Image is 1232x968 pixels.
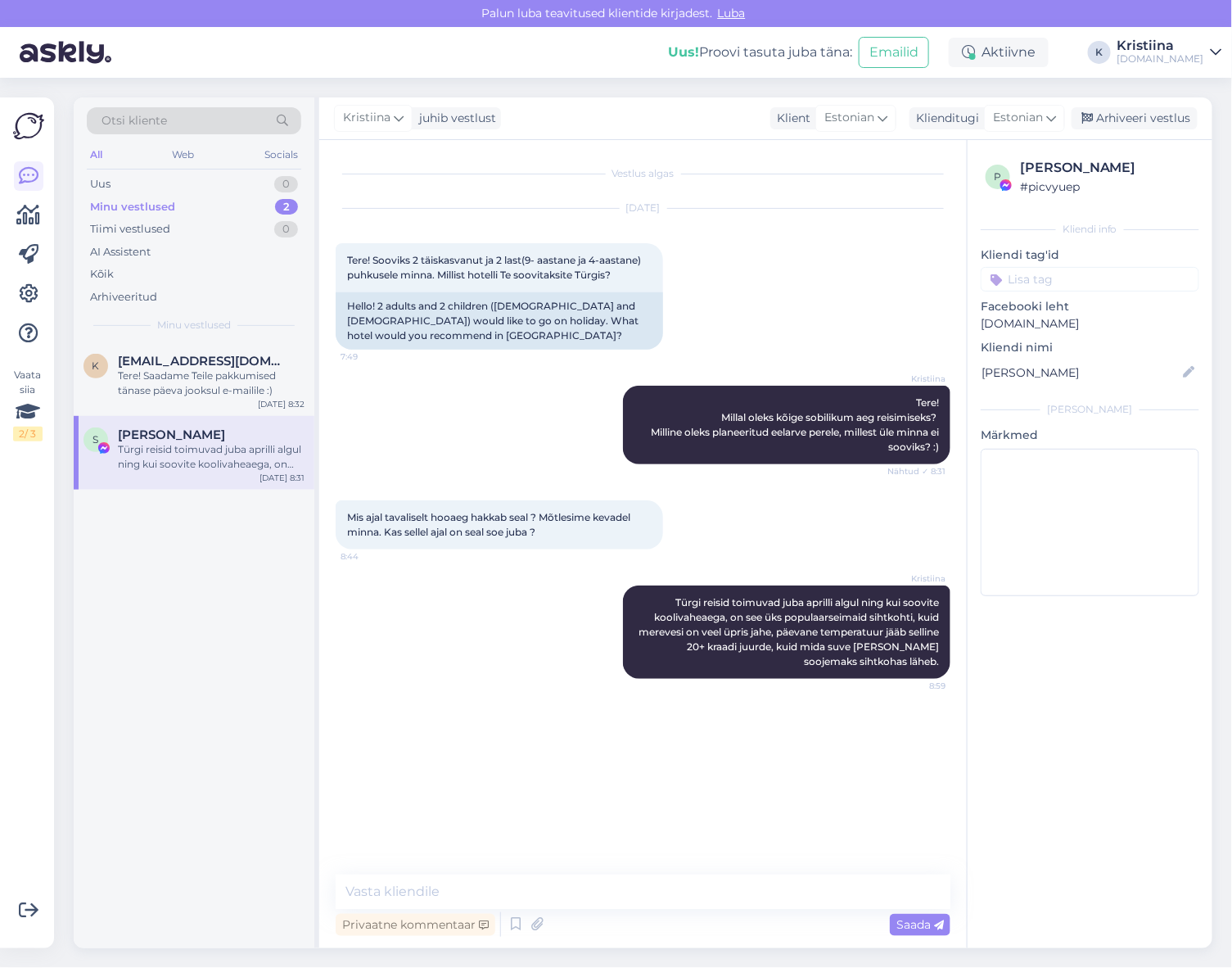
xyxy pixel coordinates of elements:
[93,433,99,446] span: S
[347,511,633,538] span: Mis ajal tavaliselt hooaeg hakkab seal ? Mõtlesime kevadel minna. Kas sellel ajal on seal soe juba ?
[118,354,288,369] span: kristjan.roomusoks@gmail.com
[981,427,1199,444] p: Märkmed
[981,315,1199,332] p: [DOMAIN_NAME]
[336,201,950,215] div: [DATE]
[668,44,699,60] b: Uus!
[258,398,305,410] div: [DATE] 8:32
[90,289,157,305] div: Arhiveeritud
[275,199,298,215] div: 2
[981,247,1199,264] p: Kliendi tag'id
[982,364,1180,382] input: Lisa nimi
[336,914,495,936] div: Privaatne kommentaar
[639,596,941,667] span: Türgi reisid toimuvad juba aprilli algul ning kui soovite koolivaheaega, on see üks populaarseima...
[909,110,979,127] div: Klienditugi
[13,111,44,142] img: Askly Logo
[102,112,167,129] span: Otsi kliente
[981,339,1199,356] p: Kliendi nimi
[274,221,298,237] div: 0
[118,442,305,472] div: Türgi reisid toimuvad juba aprilli algul ning kui soovite koolivaheaega, on see üks populaarseima...
[413,110,496,127] div: juhib vestlust
[93,360,100,372] span: k
[981,267,1199,292] input: Lisa tag
[824,109,874,127] span: Estonian
[336,166,950,181] div: Vestlus algas
[1088,41,1111,64] div: K
[981,402,1199,417] div: [PERSON_NAME]
[770,110,810,127] div: Klient
[118,369,305,398] div: Tere! Saadame Teile pakkumised tänase päeva jooksul e-mailile :)
[274,176,298,192] div: 0
[896,917,944,932] span: Saada
[1117,39,1204,52] div: Kristiina
[169,144,198,165] div: Web
[884,572,945,585] span: Kristiina
[341,550,402,563] span: 8:44
[981,298,1199,315] p: Facebooki leht
[859,37,929,68] button: Emailid
[157,318,231,332] span: Minu vestlused
[1020,158,1194,178] div: [PERSON_NAME]
[259,472,305,484] div: [DATE] 8:31
[347,254,643,281] span: Tere! Sooviks 2 täiskasvanut ja 2 last(9- aastane ja 4-aastane) puhkusele minna. Millist hotelli ...
[118,427,225,442] span: Siiri Jänes
[1020,178,1194,196] div: # picvyuep
[341,351,402,363] span: 7:49
[1117,52,1204,66] div: [DOMAIN_NAME]
[884,680,945,692] span: 8:59
[87,144,106,165] div: All
[90,266,114,283] div: Kõik
[90,199,175,215] div: Minu vestlused
[13,427,43,441] div: 2 / 3
[261,144,301,165] div: Socials
[884,373,945,385] span: Kristiina
[343,109,390,127] span: Kristiina
[668,43,852,62] div: Proovi tasuta juba täna:
[336,292,663,350] div: Hello! 2 adults and 2 children ([DEMOGRAPHIC_DATA] and [DEMOGRAPHIC_DATA]) would like to go on ho...
[1072,107,1198,129] div: Arhiveeri vestlus
[981,222,1199,237] div: Kliendi info
[1117,39,1222,66] a: Kristiina[DOMAIN_NAME]
[995,170,1002,183] span: p
[713,6,751,20] span: Luba
[13,368,43,441] div: Vaata siia
[993,109,1043,127] span: Estonian
[90,221,170,237] div: Tiimi vestlused
[90,244,151,260] div: AI Assistent
[884,465,945,477] span: Nähtud ✓ 8:31
[949,38,1049,67] div: Aktiivne
[90,176,111,192] div: Uus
